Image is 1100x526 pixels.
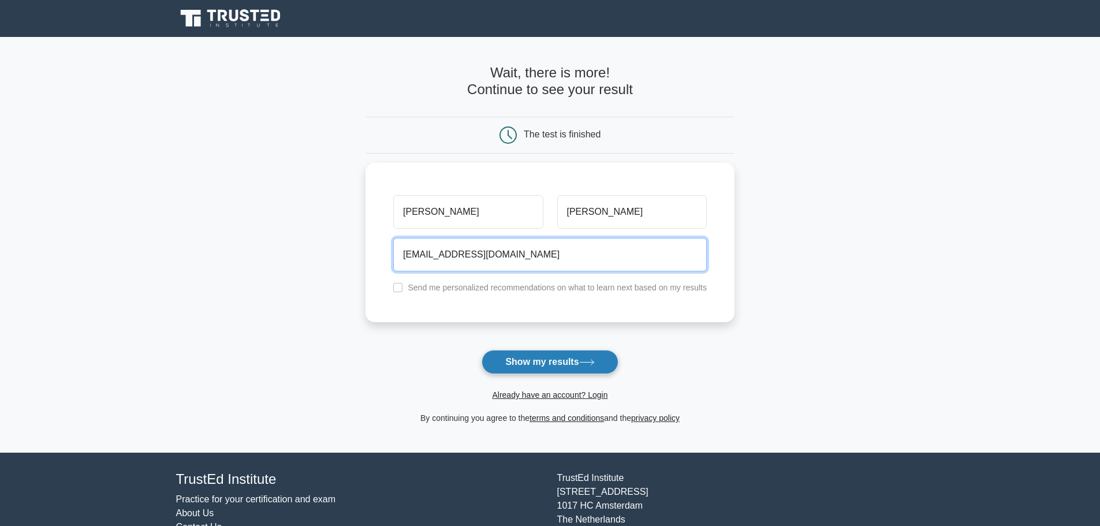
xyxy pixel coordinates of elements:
[176,494,336,504] a: Practice for your certification and exam
[393,238,707,271] input: Email
[482,350,618,374] button: Show my results
[408,283,707,292] label: Send me personalized recommendations on what to learn next based on my results
[359,411,741,425] div: By continuing you agree to the and the
[366,65,734,98] h4: Wait, there is more! Continue to see your result
[393,195,543,229] input: First name
[492,390,607,400] a: Already have an account? Login
[557,195,707,229] input: Last name
[631,413,680,423] a: privacy policy
[524,129,601,139] div: The test is finished
[176,471,543,488] h4: TrustEd Institute
[176,508,214,518] a: About Us
[530,413,604,423] a: terms and conditions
